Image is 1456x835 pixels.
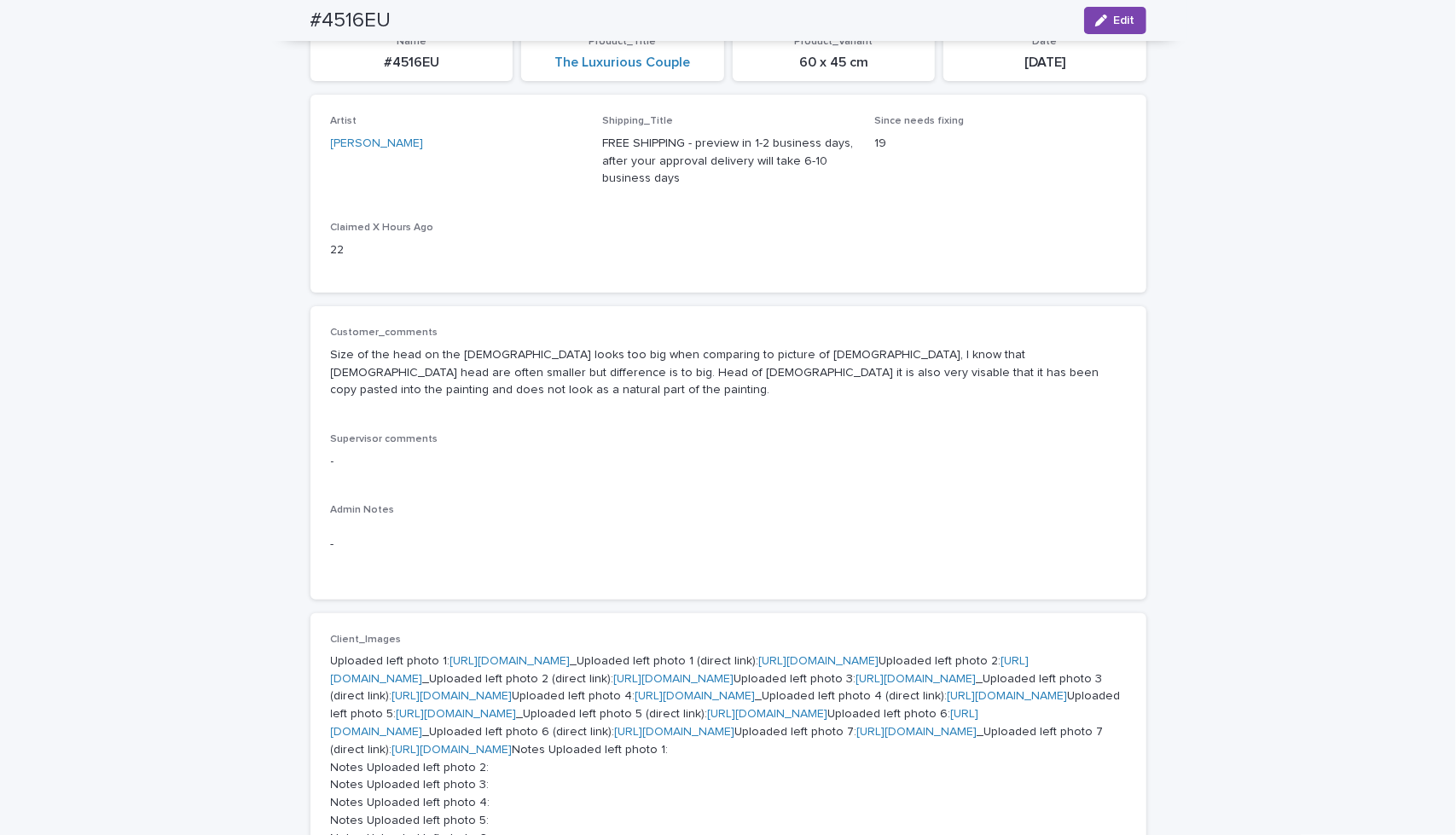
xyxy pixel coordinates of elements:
p: Size of the head on the [DEMOGRAPHIC_DATA] looks too big when comparing to picture of [DEMOGRAPHI... [331,346,1126,399]
a: [URL][DOMAIN_NAME] [614,673,734,685]
a: [URL][DOMAIN_NAME] [635,690,756,702]
span: Client_Images [331,635,402,645]
a: [URL][DOMAIN_NAME] [331,655,1030,685]
a: [URL][DOMAIN_NAME] [708,708,828,720]
a: [URL][DOMAIN_NAME] [615,726,735,738]
span: Since needs fixing [874,116,964,126]
a: [PERSON_NAME] [331,135,424,153]
button: Edit [1084,7,1146,34]
a: [URL][DOMAIN_NAME] [392,744,513,756]
span: Supervisor comments [331,434,438,444]
span: Artist [331,116,357,126]
a: [URL][DOMAIN_NAME] [397,708,517,720]
p: 22 [331,241,583,259]
span: Customer_comments [331,328,438,338]
a: [URL][DOMAIN_NAME] [857,726,977,738]
span: Claimed X Hours Ago [331,223,434,233]
span: Shipping_Title [602,116,673,126]
a: [URL][DOMAIN_NAME] [450,655,571,667]
span: Date [1032,37,1057,47]
a: [URL][DOMAIN_NAME] [392,690,513,702]
a: [URL][DOMAIN_NAME] [948,690,1068,702]
p: 19 [874,135,1126,153]
span: Name [397,37,426,47]
h2: #4516EU [310,9,392,33]
span: Edit [1114,14,1135,26]
p: - [331,453,1126,471]
span: Product_Title [589,37,656,47]
span: Admin Notes [331,505,395,515]
p: 60 x 45 cm [743,55,925,71]
span: Product_Variant [794,37,873,47]
p: FREE SHIPPING - preview in 1-2 business days, after your approval delivery will take 6-10 busines... [602,135,854,188]
a: [URL][DOMAIN_NAME] [759,655,879,667]
p: #4516EU [321,55,503,71]
a: [URL][DOMAIN_NAME] [856,673,977,685]
p: - [331,536,1126,554]
p: [DATE] [954,55,1136,71]
a: The Luxurious Couple [554,55,690,71]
